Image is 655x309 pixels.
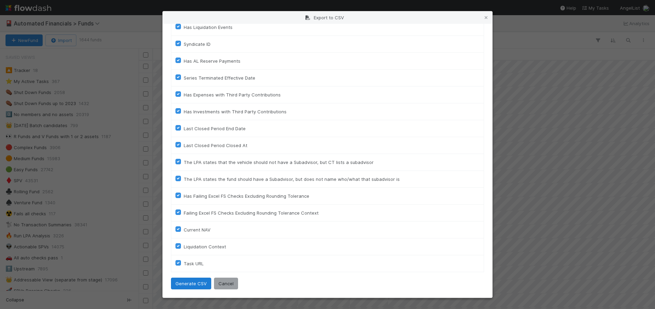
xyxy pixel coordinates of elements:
label: Has Liquidation Events [184,23,233,31]
label: Series Terminated Effective Date [184,74,255,82]
button: Cancel [214,278,238,289]
label: Last Closed Period End Date [184,124,246,133]
label: Task URL [184,259,204,268]
label: The LPA states that the vehicle should not have a Subadvisor, but CT lists a subadvisor [184,158,374,166]
label: Has Expenses with Third Party Contributions [184,91,281,99]
label: Current NAV [184,226,211,234]
label: Has AL Reserve Payments [184,57,240,65]
label: Failing Excel FS Checks Excluding Rounding Tolerance Context [184,209,319,217]
label: Has Investments with Third Party Contributions [184,107,287,116]
label: Last Closed Period Closed At [184,141,247,150]
label: The LPA states the fund should have a Subadvisor, but does not name who/what that subadvisor is [184,175,400,183]
label: Liquidation Context [184,243,226,251]
label: Has Failing Excel FS Checks Excluding Rounding Tolerance [184,192,309,200]
label: Syndicate ID [184,40,211,48]
div: Export to CSV [163,11,492,24]
button: Generate CSV [171,278,211,289]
